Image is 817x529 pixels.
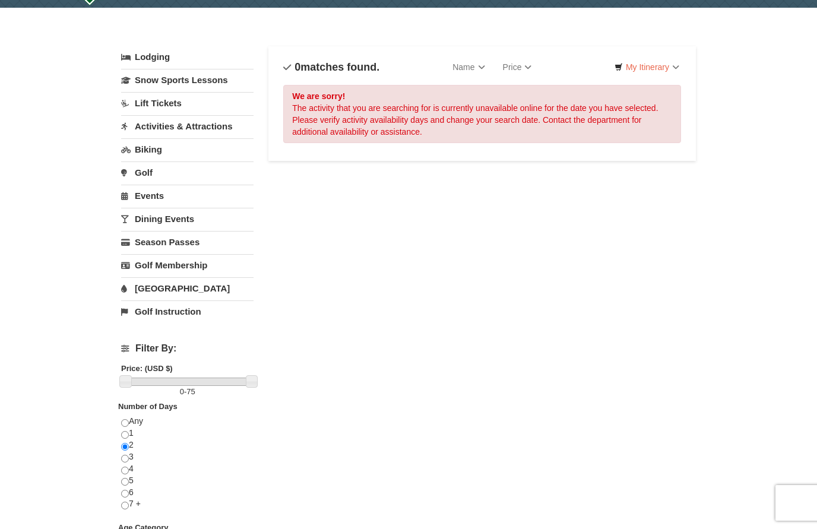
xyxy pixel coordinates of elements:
span: 75 [186,387,195,396]
h4: matches found. [283,61,379,73]
a: Price [494,55,541,79]
strong: Price: (USD $) [121,364,173,373]
a: Dining Events [121,208,254,230]
a: Snow Sports Lessons [121,69,254,91]
a: Golf [121,161,254,183]
strong: Number of Days [118,402,178,411]
a: Activities & Attractions [121,115,254,137]
strong: We are sorry! [292,91,345,101]
label: - [121,386,254,398]
a: Lift Tickets [121,92,254,114]
a: Events [121,185,254,207]
div: Any 1 2 3 4 5 6 7 + [121,416,254,522]
span: 0 [180,387,184,396]
a: Biking [121,138,254,160]
h4: Filter By: [121,343,254,354]
a: Name [444,55,493,79]
div: The activity that you are searching for is currently unavailable online for the date you have sel... [283,85,681,143]
a: Lodging [121,46,254,68]
a: [GEOGRAPHIC_DATA] [121,277,254,299]
span: 0 [294,61,300,73]
a: Golf Instruction [121,300,254,322]
a: Golf Membership [121,254,254,276]
a: Season Passes [121,231,254,253]
a: My Itinerary [607,58,687,76]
